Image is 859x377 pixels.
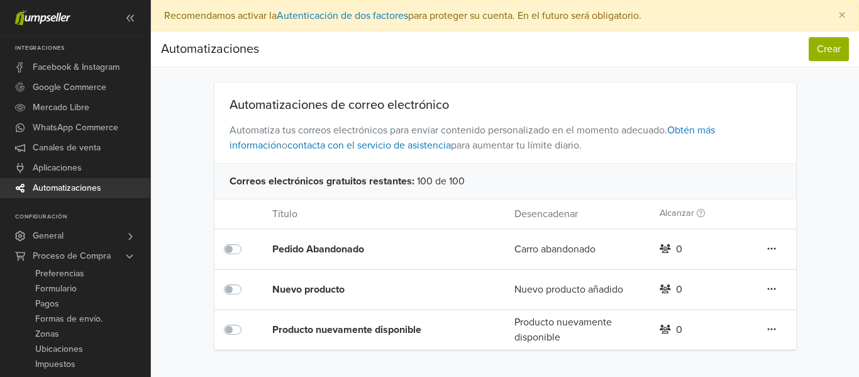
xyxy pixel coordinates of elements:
div: 0 [676,322,682,337]
div: Nuevo producto añadido [505,282,650,297]
div: 0 [676,282,682,297]
span: Ubicaciones [35,342,83,357]
span: Google Commerce [33,77,106,98]
div: Carro abandonado [505,242,650,257]
p: Configuración [15,213,150,221]
button: Close [826,1,858,31]
span: WhatsApp Commerce [33,118,118,138]
span: Pagos [35,296,59,312]
span: Automatizaciones [33,178,101,198]
span: General [33,226,64,246]
span: Automatiza tus correos electrónicos para enviar contenido personalizado en el momento adecuado. o... [214,113,796,163]
span: Mercado Libre [33,98,89,118]
div: Nuevo producto [272,282,466,297]
div: Desencadenar [505,206,650,222]
button: Crear [809,37,849,61]
span: Aplicaciones [33,158,82,178]
div: Producto nuevamente disponible [505,315,650,345]
span: Preferencias [35,266,84,281]
div: 100 de 100 [214,163,796,199]
a: Autenticación de dos factores [277,9,408,22]
div: 0 [676,242,682,257]
span: Zonas [35,327,59,342]
div: Producto nuevamente disponible [272,322,466,337]
span: Proceso de Compra [33,246,111,266]
div: Automatizaciones [161,37,259,62]
span: Correos electrónicos gratuitos restantes : [230,174,414,189]
span: Formulario [35,281,77,296]
p: Integraciones [15,45,150,52]
div: Título [263,206,505,222]
span: × [838,6,846,25]
span: Formas de envío. [35,312,103,327]
span: Canales de venta [33,138,101,158]
div: Automatizaciones de correo electrónico [214,98,796,113]
span: Facebook & Instagram [33,57,119,77]
span: Impuestos [35,357,75,372]
div: Pedido Abandonado [272,242,466,257]
a: contacta con el servicio de asistencia [287,139,451,152]
label: Alcanzar [660,206,705,220]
